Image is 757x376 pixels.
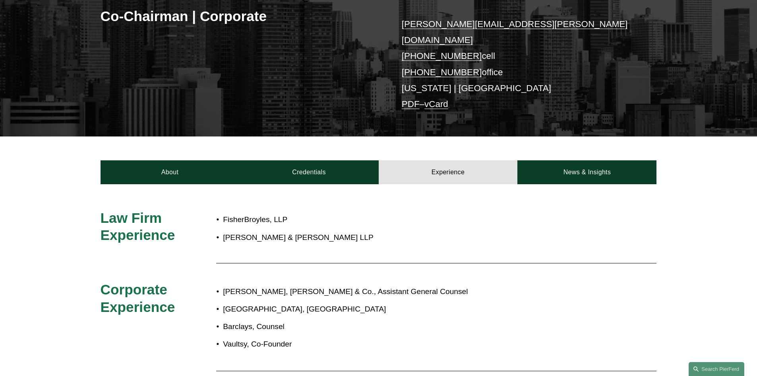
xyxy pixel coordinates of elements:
[223,231,587,245] p: [PERSON_NAME] & [PERSON_NAME] LLP
[101,210,175,243] span: Law Firm Experience
[223,285,587,299] p: [PERSON_NAME], [PERSON_NAME] & Co., Assistant General Counsel
[424,99,448,109] a: vCard
[223,213,587,227] p: FisherBroyles, LLP
[402,99,420,109] a: PDF
[689,362,744,376] a: Search this site
[223,320,587,334] p: Barclays, Counsel
[223,302,587,316] p: [GEOGRAPHIC_DATA], [GEOGRAPHIC_DATA]
[379,160,518,184] a: Experience
[402,51,482,61] a: [PHONE_NUMBER]
[402,67,482,77] a: [PHONE_NUMBER]
[402,19,628,45] a: [PERSON_NAME][EMAIL_ADDRESS][PERSON_NAME][DOMAIN_NAME]
[517,160,656,184] a: News & Insights
[223,337,587,351] p: Vaultsy, Co-Founder
[101,8,379,25] h3: Co-Chairman | Corporate
[101,282,175,315] span: Corporate Experience
[101,160,240,184] a: About
[240,160,379,184] a: Credentials
[402,16,633,113] p: cell office [US_STATE] | [GEOGRAPHIC_DATA] –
